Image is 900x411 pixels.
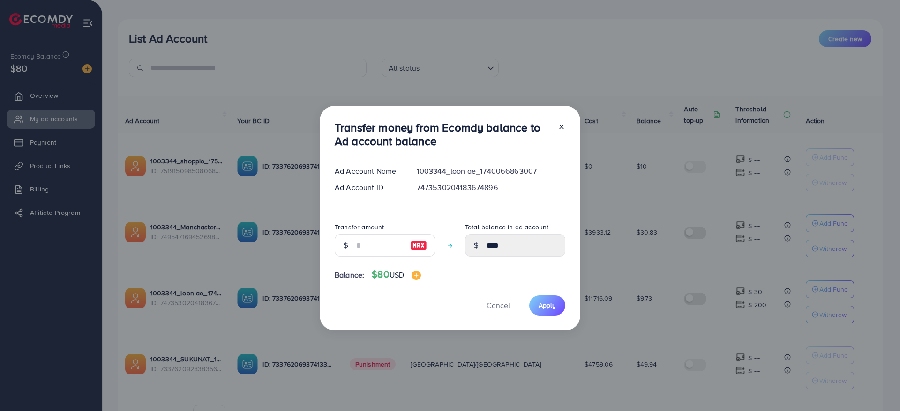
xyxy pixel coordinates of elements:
[410,240,427,251] img: image
[372,269,421,280] h4: $80
[327,182,409,193] div: Ad Account ID
[539,301,556,310] span: Apply
[860,369,893,404] iframe: Chat
[335,270,364,280] span: Balance:
[465,222,548,232] label: Total balance in ad account
[409,182,573,193] div: 7473530204183674896
[335,222,384,232] label: Transfer amount
[390,270,404,280] span: USD
[529,295,565,316] button: Apply
[409,166,573,176] div: 1003344_loon ae_1740066863007
[487,300,510,310] span: Cancel
[327,166,409,176] div: Ad Account Name
[412,271,421,280] img: image
[475,295,522,316] button: Cancel
[335,121,550,148] h3: Transfer money from Ecomdy balance to Ad account balance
